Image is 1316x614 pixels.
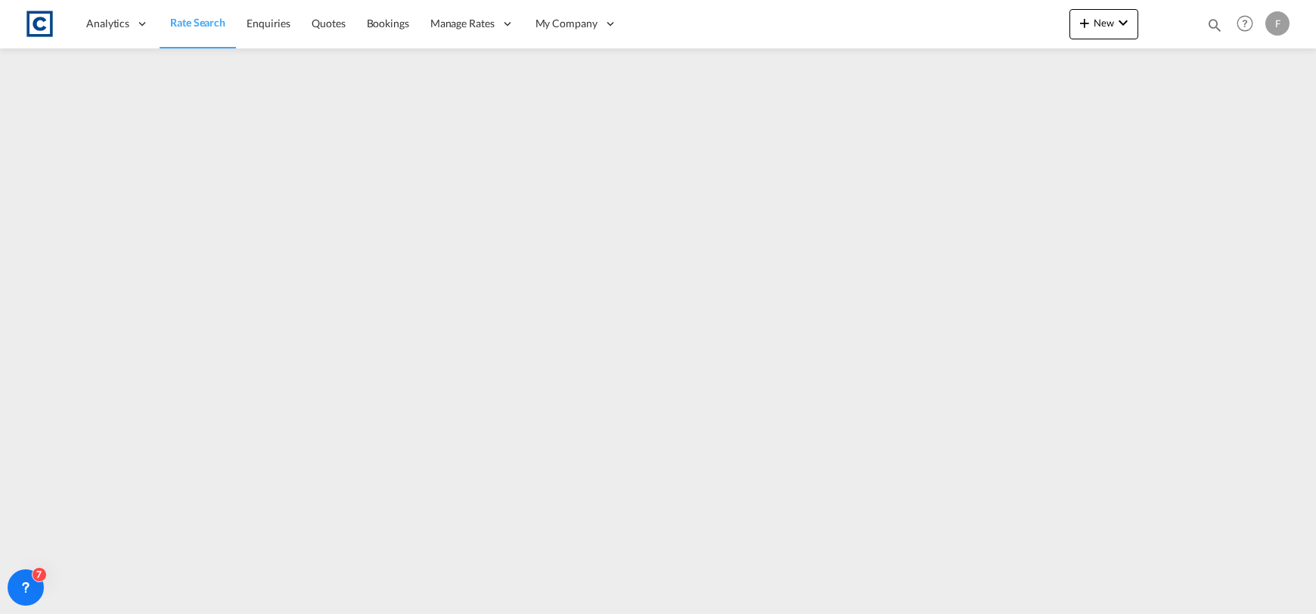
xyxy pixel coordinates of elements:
[1206,17,1223,39] div: icon-magnify
[1232,11,1258,36] span: Help
[247,17,290,30] span: Enquiries
[1206,17,1223,33] md-icon: icon-magnify
[430,16,495,31] span: Manage Rates
[1232,11,1265,38] div: Help
[23,7,57,41] img: 1fdb9190129311efbfaf67cbb4249bed.jpeg
[1069,9,1138,39] button: icon-plus 400-fgNewicon-chevron-down
[1265,11,1290,36] div: F
[312,17,345,30] span: Quotes
[367,17,409,30] span: Bookings
[535,16,597,31] span: My Company
[86,16,129,31] span: Analytics
[170,16,225,29] span: Rate Search
[1075,17,1132,29] span: New
[1075,14,1094,32] md-icon: icon-plus 400-fg
[1114,14,1132,32] md-icon: icon-chevron-down
[11,535,64,591] iframe: Chat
